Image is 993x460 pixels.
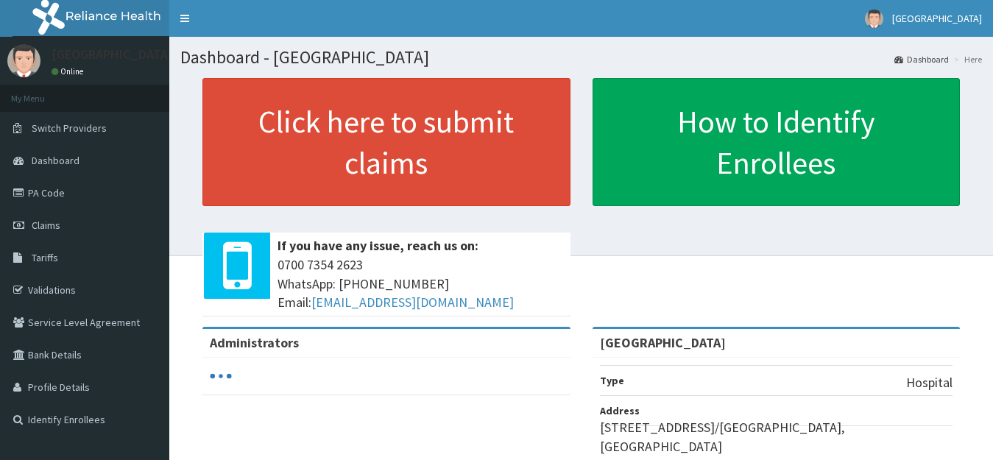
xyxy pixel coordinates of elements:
[278,237,478,254] b: If you have any issue, reach us on:
[278,255,563,312] span: 0700 7354 2623 WhatsApp: [PHONE_NUMBER] Email:
[32,121,107,135] span: Switch Providers
[202,78,570,206] a: Click here to submit claims
[311,294,514,311] a: [EMAIL_ADDRESS][DOMAIN_NAME]
[894,53,949,66] a: Dashboard
[7,44,40,77] img: User Image
[180,48,982,67] h1: Dashboard - [GEOGRAPHIC_DATA]
[52,48,173,61] p: [GEOGRAPHIC_DATA]
[210,365,232,387] svg: audio-loading
[600,374,624,387] b: Type
[600,334,726,351] strong: [GEOGRAPHIC_DATA]
[600,404,640,417] b: Address
[600,418,953,456] p: [STREET_ADDRESS]/[GEOGRAPHIC_DATA], [GEOGRAPHIC_DATA]
[892,12,982,25] span: [GEOGRAPHIC_DATA]
[32,154,79,167] span: Dashboard
[906,373,953,392] p: Hospital
[950,53,982,66] li: Here
[210,334,299,351] b: Administrators
[52,66,87,77] a: Online
[865,10,883,28] img: User Image
[593,78,961,206] a: How to Identify Enrollees
[32,251,58,264] span: Tariffs
[32,219,60,232] span: Claims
